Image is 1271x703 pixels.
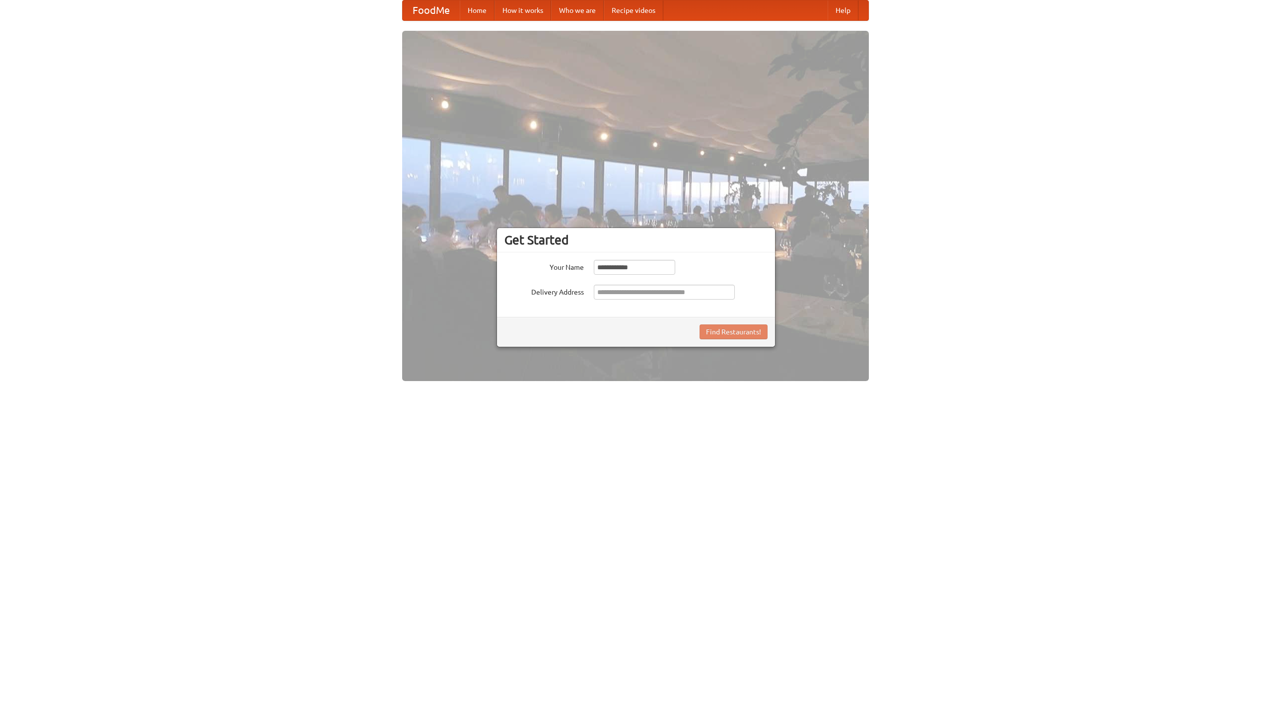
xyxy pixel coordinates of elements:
a: FoodMe [403,0,460,20]
label: Delivery Address [504,285,584,297]
a: Who we are [551,0,604,20]
a: Help [828,0,858,20]
h3: Get Started [504,233,768,247]
button: Find Restaurants! [700,324,768,339]
a: Home [460,0,494,20]
a: How it works [494,0,551,20]
label: Your Name [504,260,584,272]
a: Recipe videos [604,0,663,20]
